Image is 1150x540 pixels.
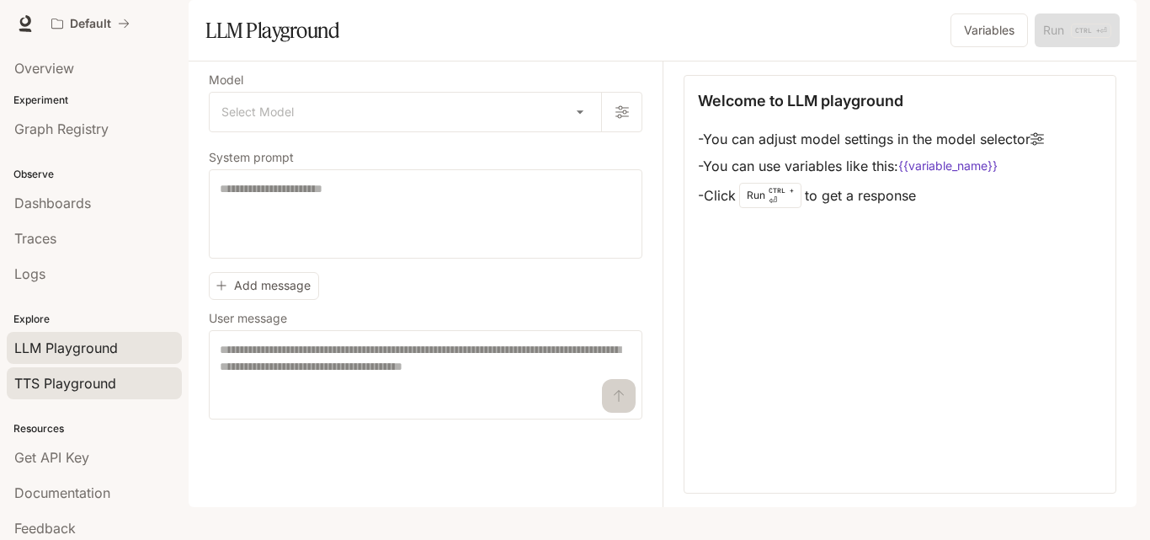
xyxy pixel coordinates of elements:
[70,17,111,31] p: Default
[698,152,1044,179] li: - You can use variables like this:
[698,89,903,112] p: Welcome to LLM playground
[898,158,998,174] code: {{variable_name}}
[739,183,801,208] div: Run
[950,13,1028,47] button: Variables
[209,74,243,86] p: Model
[221,104,294,120] span: Select Model
[205,13,339,47] h1: LLM Playground
[209,272,319,300] button: Add message
[209,313,287,324] p: User message
[44,7,137,40] button: All workspaces
[769,185,794,206] p: ⏎
[698,179,1044,211] li: - Click to get a response
[210,93,601,131] div: Select Model
[209,152,294,163] p: System prompt
[698,126,1044,152] li: - You can adjust model settings in the model selector
[769,185,794,195] p: CTRL +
